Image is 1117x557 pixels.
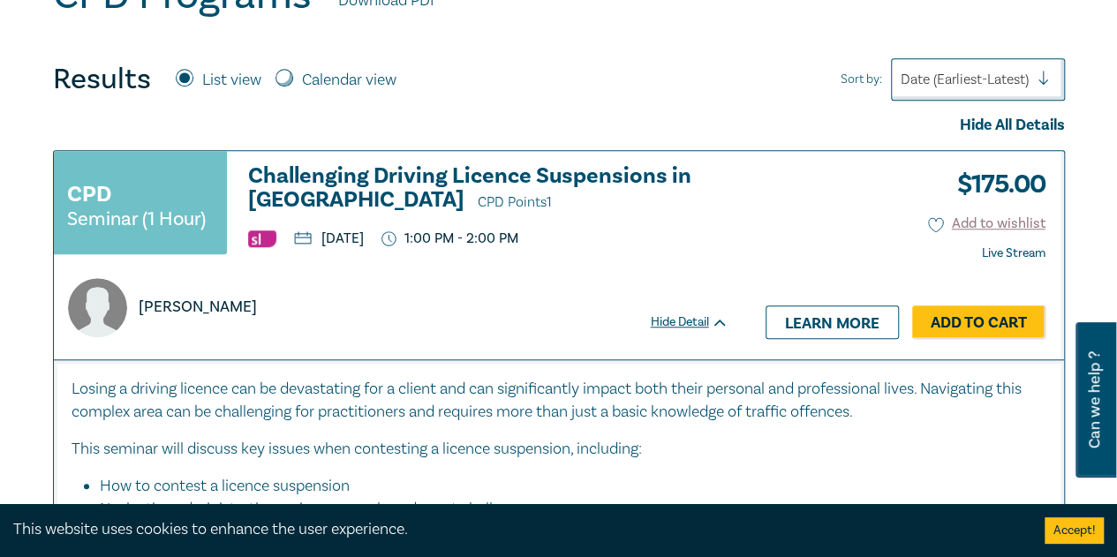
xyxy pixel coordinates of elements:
[100,475,1029,498] li: How to contest a licence suspension
[248,164,728,215] h3: Challenging Driving Licence Suspensions in [GEOGRAPHIC_DATA]
[1086,333,1103,467] span: Can we help ?
[294,231,364,245] p: [DATE]
[67,210,206,228] small: Seminar (1 Hour)
[982,245,1045,261] strong: Live Stream
[68,278,127,337] img: A8UdDugLQf5CAAAAJXRFWHRkYXRlOmNyZWF0ZQAyMDIxLTA5LTMwVDA5OjEwOjA0KzAwOjAwJDk1UAAAACV0RVh0ZGF0ZTptb...
[478,193,552,211] span: CPD Points 1
[381,230,518,247] p: 1:00 PM - 2:00 PM
[841,70,882,89] span: Sort by:
[13,518,1018,541] div: This website uses cookies to enhance the user experience.
[202,69,261,92] label: List view
[100,498,1029,521] li: Navigating administrative reviews, appeals and court challenges
[72,438,1046,461] p: This seminar will discuss key issues when contesting a licence suspension, including:
[53,62,151,97] h4: Results
[72,378,1046,424] p: Losing a driving licence can be devastating for a client and can significantly impact both their ...
[248,230,276,247] img: Substantive Law
[53,114,1065,137] div: Hide All Details
[67,178,111,210] h3: CPD
[944,164,1045,205] h3: $ 175.00
[139,296,257,319] p: [PERSON_NAME]
[928,214,1045,234] button: Add to wishlist
[912,305,1045,339] a: Add to Cart
[766,305,899,339] a: Learn more
[901,70,904,89] input: Sort by
[651,313,748,331] div: Hide Detail
[1045,517,1104,544] button: Accept cookies
[248,164,728,215] a: Challenging Driving Licence Suspensions in [GEOGRAPHIC_DATA] CPD Points1
[302,69,396,92] label: Calendar view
